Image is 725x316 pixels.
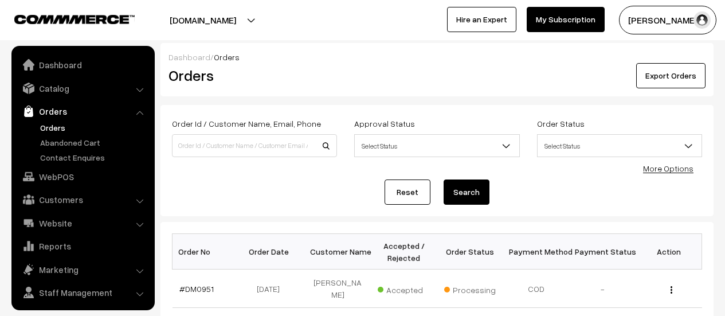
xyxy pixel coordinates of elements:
span: Select Status [538,136,702,156]
img: user [693,11,711,29]
a: WebPOS [14,166,151,187]
td: [DATE] [238,270,305,308]
button: Export Orders [636,63,706,88]
th: Order No [173,234,239,270]
a: My Subscription [527,7,605,32]
a: Customers [14,189,151,210]
th: Payment Status [570,234,636,270]
button: [PERSON_NAME] [619,6,716,34]
label: Order Id / Customer Name, Email, Phone [172,118,321,130]
a: Staff Management [14,282,151,303]
a: Dashboard [168,52,210,62]
th: Action [636,234,702,270]
a: Orders [14,101,151,122]
a: Catalog [14,78,151,99]
label: Order Status [537,118,585,130]
a: Marketing [14,259,151,280]
a: Hire an Expert [447,7,516,32]
span: Select Status [537,134,702,157]
a: COMMMERCE [14,11,115,25]
th: Order Status [437,234,504,270]
input: Order Id / Customer Name / Customer Email / Customer Phone [172,134,337,157]
button: Search [444,180,489,205]
h2: Orders [168,67,336,84]
td: - [570,270,636,308]
img: COMMMERCE [14,15,135,24]
a: Orders [37,122,151,134]
a: #DM0951 [179,284,214,294]
td: [PERSON_NAME] [305,270,371,308]
span: Orders [214,52,240,62]
td: COD [503,270,570,308]
a: Abandoned Cart [37,136,151,149]
a: Reports [14,236,151,256]
a: More Options [643,163,693,173]
span: Processing [444,281,501,296]
a: Contact Enquires [37,151,151,163]
a: Dashboard [14,54,151,75]
img: Menu [671,286,672,294]
span: Select Status [355,136,519,156]
label: Approval Status [354,118,415,130]
th: Payment Method [503,234,570,270]
span: Select Status [354,134,519,157]
span: Accepted [378,281,435,296]
a: Website [14,213,151,233]
th: Order Date [238,234,305,270]
a: Reset [385,180,430,205]
th: Customer Name [305,234,371,270]
div: / [168,51,706,63]
th: Accepted / Rejected [371,234,437,270]
button: [DOMAIN_NAME] [130,6,276,34]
